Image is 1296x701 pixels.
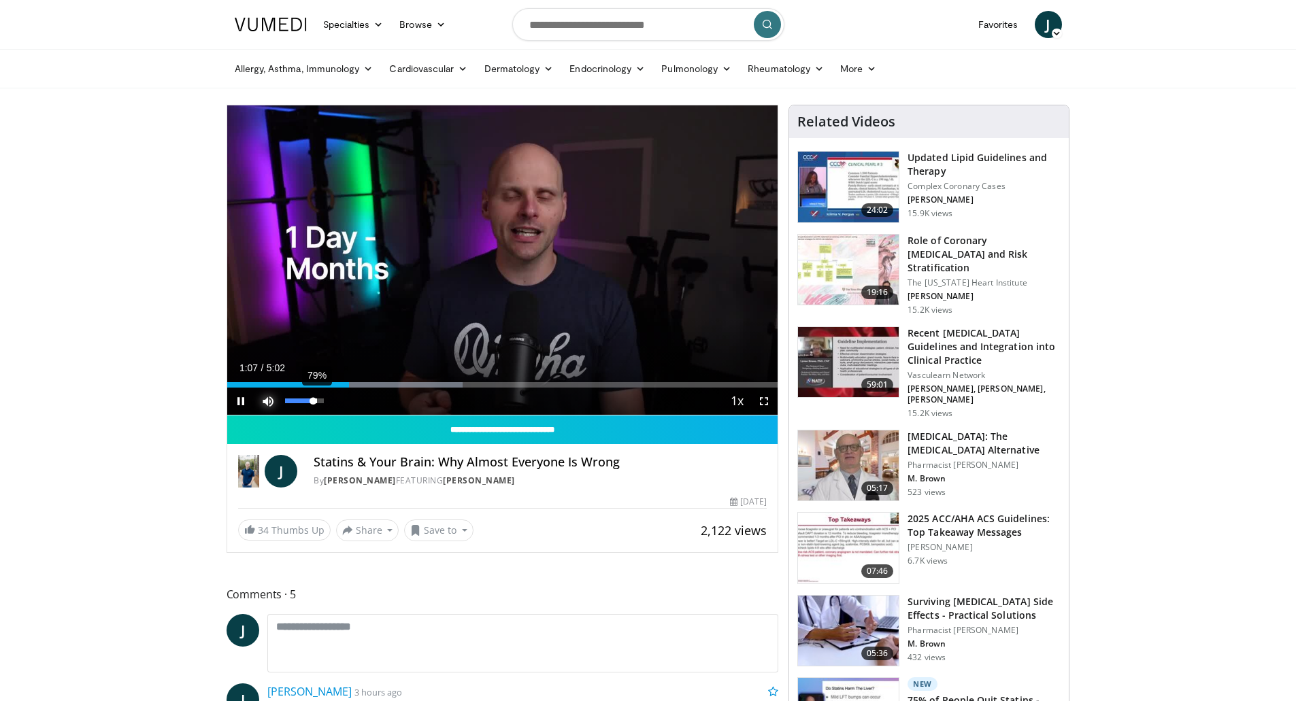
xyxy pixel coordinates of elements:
[797,512,1061,584] a: 07:46 2025 ACC/AHA ACS Guidelines: Top Takeaway Messages [PERSON_NAME] 6.7K views
[908,555,948,566] p: 6.7K views
[227,382,778,388] div: Progress Bar
[908,652,946,663] p: 432 views
[908,151,1061,178] h3: Updated Lipid Guidelines and Therapy
[798,235,899,305] img: 1efa8c99-7b8a-4ab5-a569-1c219ae7bd2c.150x105_q85_crop-smart_upscale.jpg
[227,105,778,415] video-js: Video Player
[227,585,779,603] span: Comments 5
[797,234,1061,315] a: 19:16 Role of Coronary [MEDICAL_DATA] and Risk Stratification The [US_STATE] Heart Institute [PER...
[908,326,1061,367] h3: Recent [MEDICAL_DATA] Guidelines and Integration into Clinical Practice
[908,277,1061,288] p: The [US_STATE] Heart Institute
[227,388,254,415] button: Pause
[653,55,740,82] a: Pulmonology
[267,684,352,699] a: [PERSON_NAME]
[908,677,937,691] p: New
[561,55,653,82] a: Endocrinology
[798,152,899,222] img: 77f671eb-9394-4acc-bc78-a9f077f94e00.150x105_q85_crop-smart_upscale.jpg
[238,455,260,488] img: Dr. Jordan Rennicke
[970,11,1027,38] a: Favorites
[908,383,1061,405] p: [PERSON_NAME], [PERSON_NAME], [PERSON_NAME]
[908,542,1061,553] p: [PERSON_NAME]
[908,625,1061,636] p: Pharmacist [PERSON_NAME]
[861,203,894,217] span: 24:02
[227,55,382,82] a: Allergy, Asthma, Immunology
[267,362,285,373] span: 5:02
[908,512,1061,539] h3: 2025 ACC/AHA ACS Guidelines: Top Takeaway Messages
[285,398,324,403] div: Volume Level
[908,291,1061,302] p: [PERSON_NAME]
[324,475,396,486] a: [PERSON_NAME]
[238,519,331,541] a: 34 Thumbs Up
[908,370,1061,381] p: Vasculearn Network
[797,430,1061,502] a: 05:17 [MEDICAL_DATA]: The [MEDICAL_DATA] Alternative Pharmacist [PERSON_NAME] M. Brown 523 views
[908,487,946,498] p: 523 views
[908,430,1061,457] h3: [MEDICAL_DATA]: The [MEDICAL_DATA] Alternative
[861,564,894,578] span: 07:46
[381,55,476,82] a: Cardiovascular
[797,151,1061,223] a: 24:02 Updated Lipid Guidelines and Therapy Complex Coronary Cases [PERSON_NAME] 15.9K views
[261,362,264,373] span: /
[740,55,832,82] a: Rheumatology
[908,638,1061,649] p: M. Brown
[391,11,454,38] a: Browse
[861,481,894,495] span: 05:17
[750,388,778,415] button: Fullscreen
[314,475,767,487] div: By FEATURING
[861,378,894,392] span: 59:01
[861,286,894,299] span: 19:16
[908,234,1061,275] h3: Role of Coronary [MEDICAL_DATA] and Risk Stratification
[239,362,258,373] span: 1:07
[798,430,899,501] img: ce9609b9-a9bf-4b08-84dd-8eeb8ab29fc6.150x105_q85_crop-smart_upscale.jpg
[723,388,750,415] button: Playback Rate
[908,194,1061,205] p: [PERSON_NAME]
[227,614,259,647] a: J
[908,460,1061,471] p: Pharmacist [PERSON_NAME]
[908,181,1061,192] p: Complex Coronary Cases
[908,208,952,219] p: 15.9K views
[235,18,307,31] img: VuMedi Logo
[258,524,269,536] span: 34
[832,55,884,82] a: More
[908,473,1061,484] p: M. Brown
[798,513,899,583] img: 369ac253-1227-4c00-b4e1-6e957fd240a8.150x105_q85_crop-smart_upscale.jpg
[701,522,767,538] span: 2,122 views
[315,11,392,38] a: Specialties
[404,519,473,541] button: Save to
[861,647,894,660] span: 05:36
[798,327,899,398] img: 87825f19-cf4c-4b91-bba1-ce218758c6bb.150x105_q85_crop-smart_upscale.jpg
[798,596,899,666] img: 1778299e-4205-438f-a27e-806da4d55abe.150x105_q85_crop-smart_upscale.jpg
[336,519,399,541] button: Share
[476,55,562,82] a: Dermatology
[254,388,282,415] button: Mute
[443,475,515,486] a: [PERSON_NAME]
[730,496,767,508] div: [DATE]
[797,326,1061,419] a: 59:01 Recent [MEDICAL_DATA] Guidelines and Integration into Clinical Practice Vasculearn Network ...
[908,408,952,419] p: 15.2K views
[354,686,402,698] small: 3 hours ago
[314,455,767,470] h4: Statins & Your Brain: Why Almost Everyone Is Wrong
[908,595,1061,622] h3: Surviving [MEDICAL_DATA] Side Effects - Practical Solutions
[797,595,1061,667] a: 05:36 Surviving [MEDICAL_DATA] Side Effects - Practical Solutions Pharmacist [PERSON_NAME] M. Bro...
[512,8,784,41] input: Search topics, interventions
[908,305,952,315] p: 15.2K views
[1035,11,1062,38] a: J
[265,455,297,488] a: J
[797,114,895,130] h4: Related Videos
